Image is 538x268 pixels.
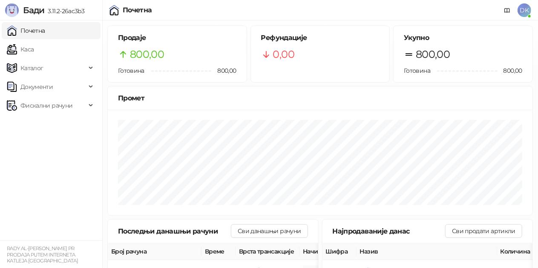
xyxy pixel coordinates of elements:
[201,243,236,260] th: Време
[261,33,380,43] h5: Рефундације
[44,7,84,15] span: 3.11.2-26ac3b3
[236,243,299,260] th: Врста трансакције
[7,22,45,39] a: Почетна
[498,66,522,75] span: 800,00
[7,41,34,58] a: Каса
[108,243,201,260] th: Број рачуна
[299,243,385,260] th: Начини плаћања
[7,245,78,264] small: RADY AL-[PERSON_NAME] PR PRODAJA PUTEM INTERNETA KATLEJA [GEOGRAPHIC_DATA]
[445,224,522,238] button: Сви продати артикли
[20,78,53,95] span: Документи
[518,3,531,17] span: DK
[23,5,44,15] span: Бади
[20,60,43,77] span: Каталог
[357,243,497,260] th: Назив
[333,226,446,237] div: Најпродаваније данас
[118,33,236,43] h5: Продаје
[20,97,72,114] span: Фискални рачуни
[404,33,522,43] h5: Укупно
[123,7,152,14] div: Почетна
[404,67,430,74] span: Готовина
[130,46,164,63] span: 800,00
[501,3,514,17] a: Документација
[497,243,535,260] th: Количина
[5,3,19,17] img: Logo
[118,67,144,74] span: Готовина
[416,46,450,63] span: 800,00
[231,224,308,238] button: Сви данашњи рачуни
[273,46,294,63] span: 0,00
[118,226,231,237] div: Последњи данашњи рачуни
[211,66,236,75] span: 800,00
[322,243,357,260] th: Шифра
[118,93,522,103] div: Промет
